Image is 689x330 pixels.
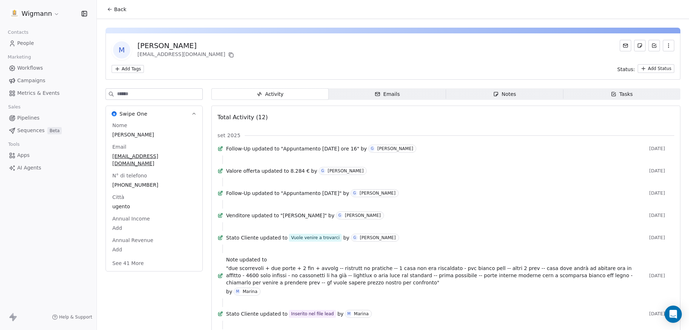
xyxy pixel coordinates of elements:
[649,213,674,218] span: [DATE]
[6,62,91,74] a: Workflows
[17,127,44,134] span: Sequences
[6,75,91,87] a: Campaigns
[321,168,324,174] div: G
[217,132,240,139] span: set 2025
[108,257,148,270] button: See 41 More
[112,224,196,232] span: Add
[111,237,155,244] span: Annual Revenue
[375,90,400,98] div: Emails
[226,190,250,197] span: Follow-Up
[59,314,92,320] span: Help & Support
[638,64,674,73] button: Add Status
[226,234,259,241] span: Stato Cliente
[377,146,413,151] div: [PERSON_NAME]
[260,310,288,317] span: updated to
[47,127,62,134] span: Beta
[112,111,117,116] img: Swipe One
[103,3,131,16] button: Back
[354,311,369,316] div: Marina
[226,145,250,152] span: Follow-Up
[281,190,342,197] span: "Appuntamento [DATE]"
[291,234,339,241] div: Vuole venire a trovarci
[5,139,23,150] span: Tools
[243,289,257,294] div: Marina
[112,203,196,210] span: ugento
[6,37,91,49] a: People
[617,66,635,73] span: Status:
[345,213,381,218] div: [PERSON_NAME]
[6,149,91,161] a: Apps
[17,77,45,84] span: Campaigns
[649,273,674,279] span: [DATE]
[52,314,92,320] a: Help & Support
[9,8,61,20] button: Wigmann
[360,191,395,196] div: [PERSON_NAME]
[226,288,232,295] span: by
[112,153,196,167] span: [EMAIL_ADDRESS][DOMAIN_NAME]
[22,9,52,18] span: Wigmann
[361,145,367,152] span: by
[328,212,334,219] span: by
[226,167,260,175] span: Valore offerta
[360,235,396,240] div: [PERSON_NAME]
[611,90,633,98] div: Tasks
[262,167,289,175] span: updated to
[353,190,356,196] div: G
[137,51,235,59] div: [EMAIL_ADDRESS][DOMAIN_NAME]
[649,311,674,317] span: [DATE]
[5,102,24,112] span: Sales
[649,146,674,152] span: [DATE]
[493,90,516,98] div: Notes
[371,146,374,152] div: G
[6,87,91,99] a: Metrics & Events
[343,234,349,241] span: by
[665,306,682,323] div: Open Intercom Messenger
[17,89,60,97] span: Metrics & Events
[291,310,334,317] div: Inserito nel file lead
[111,122,128,129] span: Nome
[6,112,91,124] a: Pipelines
[226,265,646,286] span: "due scorrevoli + due porte + 2 fin + avvolg -- ristrutt no pratiche -- 1 casa non era riscaldato...
[5,27,32,38] span: Contacts
[290,167,309,175] span: 8.284 €
[217,114,268,121] span: Total Activity (12)
[226,256,238,263] span: Note
[252,212,279,219] span: updated to
[114,6,126,13] span: Back
[17,164,41,172] span: AI Agents
[649,235,674,241] span: [DATE]
[337,310,343,317] span: by
[236,289,239,294] div: M
[649,168,674,174] span: [DATE]
[6,162,91,174] a: AI Agents
[260,234,288,241] span: updated to
[311,167,317,175] span: by
[281,145,359,152] span: "Appuntamento [DATE] ore 16"
[347,311,351,317] div: M
[111,215,151,222] span: Annual Income
[281,212,327,219] span: "[PERSON_NAME]"
[112,181,196,189] span: [PHONE_NUMBER]
[112,65,144,73] button: Add Tags
[137,41,235,51] div: [PERSON_NAME]
[17,64,43,72] span: Workflows
[252,190,280,197] span: updated to
[239,256,267,263] span: updated to
[10,9,19,18] img: 1630668995401.jpeg
[112,131,196,138] span: [PERSON_NAME]
[112,246,196,253] span: Add
[343,190,349,197] span: by
[226,310,259,317] span: Stato Cliente
[113,41,130,59] span: M
[17,39,34,47] span: People
[106,106,202,122] button: Swipe OneSwipe One
[353,235,356,241] div: G
[252,145,280,152] span: updated to
[17,114,39,122] span: Pipelines
[106,122,202,271] div: Swipe OneSwipe One
[111,172,149,179] span: N° di telefono
[6,125,91,136] a: SequencesBeta
[328,168,364,173] div: [PERSON_NAME]
[111,143,128,150] span: Email
[5,52,34,62] span: Marketing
